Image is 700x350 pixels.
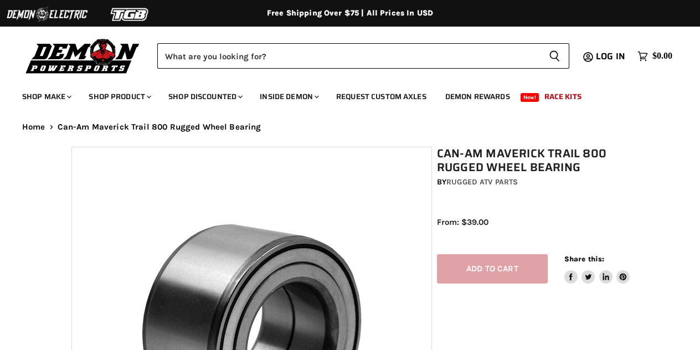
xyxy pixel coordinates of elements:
[536,85,590,108] a: Race Kits
[521,93,539,102] span: New!
[540,43,569,69] button: Search
[596,49,625,63] span: Log in
[80,85,158,108] a: Shop Product
[157,43,540,69] input: Search
[632,48,678,64] a: $0.00
[564,255,604,263] span: Share this:
[160,85,249,108] a: Shop Discounted
[437,176,634,188] div: by
[6,4,89,25] img: Demon Electric Logo 2
[437,147,634,174] h1: Can-Am Maverick Trail 800 Rugged Wheel Bearing
[564,254,630,284] aside: Share this:
[437,217,488,227] span: From: $39.00
[652,51,672,61] span: $0.00
[22,36,143,75] img: Demon Powersports
[14,81,670,108] ul: Main menu
[157,43,569,69] form: Product
[58,122,261,132] span: Can-Am Maverick Trail 800 Rugged Wheel Bearing
[89,4,172,25] img: TGB Logo 2
[251,85,326,108] a: Inside Demon
[14,85,78,108] a: Shop Make
[328,85,435,108] a: Request Custom Axles
[591,52,632,61] a: Log in
[437,85,518,108] a: Demon Rewards
[446,177,518,187] a: Rugged ATV Parts
[22,122,45,132] a: Home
